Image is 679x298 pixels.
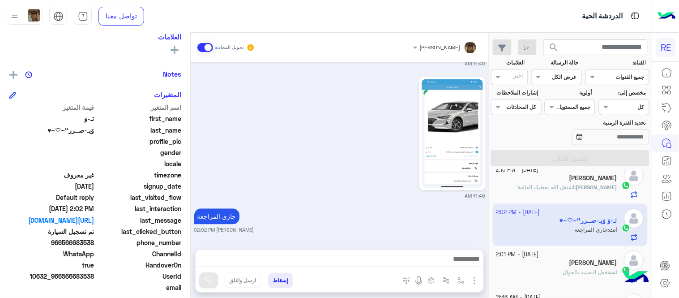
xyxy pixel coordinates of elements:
[194,227,254,234] small: [PERSON_NAME] 02:02 PM
[96,216,182,225] span: last_message
[96,137,182,146] span: profile_pic
[194,209,239,225] p: 10/10/2025, 2:02 PM
[9,283,94,292] span: null
[9,193,94,202] span: Default reply
[546,119,646,127] label: تحديد الفترة الزمنية
[78,11,88,22] img: tab
[403,277,410,285] img: make a call
[9,33,181,41] h6: العلامات
[420,44,461,51] span: [PERSON_NAME]
[9,71,17,79] img: add
[428,277,435,284] img: create order
[630,10,641,22] img: tab
[575,184,617,190] b: :
[9,238,94,247] span: 966566683538
[215,44,244,51] small: تحويل المحادثة
[96,114,182,123] span: first_name
[96,260,182,270] span: HandoverOn
[9,272,94,281] span: 10632_966566683538
[514,72,525,82] div: اختر
[28,9,40,22] img: userImage
[96,204,182,213] span: last_interaction
[9,181,94,191] span: 2025-08-13T18:03:21.042Z
[439,273,454,288] button: Trigger scenario
[608,269,617,276] b: :
[96,193,182,202] span: last_visited_flow
[496,250,539,259] small: [DATE] - 2:01 PM
[582,10,623,22] p: الدردشة الحية
[569,174,617,182] h5: احمد البشري
[9,125,94,135] span: وَيـ-صــرر‘‘~♡~♥
[492,59,525,67] label: العلامات
[9,260,94,270] span: true
[657,38,676,57] div: RE
[496,166,539,174] small: [DATE] - 2:16 PM
[543,39,565,59] button: search
[154,91,181,99] h6: المتغيرات
[457,277,465,284] img: select flow
[96,272,182,281] span: UserId
[549,42,559,53] span: search
[9,11,20,22] img: profile
[9,204,94,213] span: 2025-10-10T11:02:22.687Z
[9,216,94,225] a: [URL][DOMAIN_NAME]
[25,71,32,78] img: notes
[609,269,617,276] span: انت
[465,193,485,200] small: 11:46 AM
[469,276,480,286] img: send attachment
[163,70,181,78] h6: Notes
[96,249,182,259] span: ChannelId
[465,60,485,68] small: 11:46 AM
[658,7,676,26] img: Logo
[204,276,213,285] img: send message
[443,277,450,284] img: Trigger scenario
[546,89,592,97] label: أولوية
[96,283,182,292] span: email
[96,159,182,168] span: locale
[424,273,439,288] button: create order
[622,181,631,190] img: WhatsApp
[9,249,94,259] span: 2
[96,181,182,191] span: signup_date
[96,148,182,157] span: gender
[621,262,652,294] img: hulul-logo.png
[624,166,644,186] img: defaultAdmin.png
[9,170,94,180] span: غير معروف
[9,159,94,168] span: null
[96,170,182,180] span: timezone
[454,273,469,288] button: select flow
[600,89,646,97] label: مخصص إلى:
[563,269,608,276] span: فعل البصمة بالجوال
[569,259,617,267] h5: محمد الشهري
[414,276,424,286] img: send voice note
[53,11,64,22] img: tab
[518,184,575,190] span: اشتغل الله يعطيك العافية
[9,114,94,123] span: ‏​نَـ-وَ
[96,103,182,112] span: اسم المتغير
[9,103,94,112] span: قيمة المتغير
[98,7,144,26] a: تواصل معنا
[9,227,94,236] span: تم تسجيل السيارة
[96,238,182,247] span: phone_number
[624,250,644,271] img: defaultAdmin.png
[74,7,92,26] a: tab
[268,273,293,288] button: إسقاط
[586,59,646,67] label: القناة:
[9,148,94,157] span: null
[422,79,483,188] img: 1733181407376253.jpg
[491,150,649,166] button: تطبيق الفلاتر
[576,184,617,190] span: [PERSON_NAME]
[533,59,579,67] label: حالة الرسالة
[96,227,182,236] span: last_clicked_button
[622,266,631,275] img: WhatsApp
[96,125,182,135] span: last_name
[492,89,538,97] label: إشارات الملاحظات
[225,273,261,288] button: ارسل واغلق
